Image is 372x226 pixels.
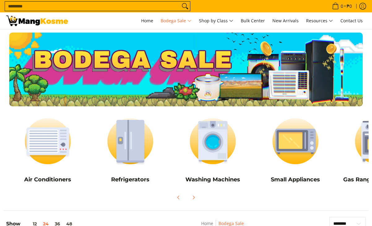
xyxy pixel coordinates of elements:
[175,113,251,170] img: Washing Machines
[257,113,334,188] a: Small Appliances Small Appliances
[269,12,302,29] a: New Arrivals
[158,12,195,29] a: Bodega Sale
[199,17,233,25] span: Shop by Class
[257,113,334,170] img: Small Appliances
[161,17,192,25] span: Bodega Sale
[92,113,169,188] a: Refrigerators Refrigerators
[306,17,333,25] span: Resources
[257,176,334,183] h5: Small Appliances
[346,4,353,8] span: ₱0
[138,12,156,29] a: Home
[6,16,68,26] img: Bodega Sale l Mang Kosme: Cost-Efficient &amp; Quality Home Appliances
[196,12,236,29] a: Shop by Class
[180,2,190,11] button: Search
[172,191,185,204] button: Previous
[10,113,86,188] a: Air Conditioners Air Conditioners
[272,18,299,24] span: New Arrivals
[10,113,86,170] img: Air Conditioners
[10,176,86,183] h5: Air Conditioners
[303,12,336,29] a: Resources
[175,176,251,183] h5: Washing Machines
[175,113,251,188] a: Washing Machines Washing Machines
[92,113,169,170] img: Refrigerators
[74,12,366,29] nav: Main Menu
[141,18,153,24] span: Home
[187,191,200,204] button: Next
[337,12,366,29] a: Contact Us
[92,176,169,183] h5: Refrigerators
[340,18,363,24] span: Contact Us
[340,4,344,8] span: 0
[241,18,265,24] span: Bulk Center
[238,12,268,29] a: Bulk Center
[330,3,354,10] span: •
